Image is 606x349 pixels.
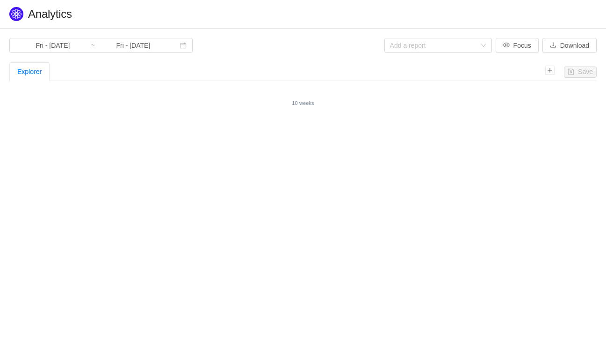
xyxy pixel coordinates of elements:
[95,40,171,51] input: End date
[564,67,597,78] button: icon: saveSave
[292,100,314,106] small: 10 weeks
[180,42,187,49] i: icon: calendar
[28,7,72,20] span: Analytics
[496,38,539,53] button: icon: eyeFocus
[15,40,91,51] input: Start date
[9,7,23,21] img: Quantify
[390,41,476,50] div: Add a report
[545,66,555,75] i: icon: plus
[542,38,597,53] button: icon: downloadDownload
[481,43,486,49] i: icon: down
[17,63,42,81] div: Explorer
